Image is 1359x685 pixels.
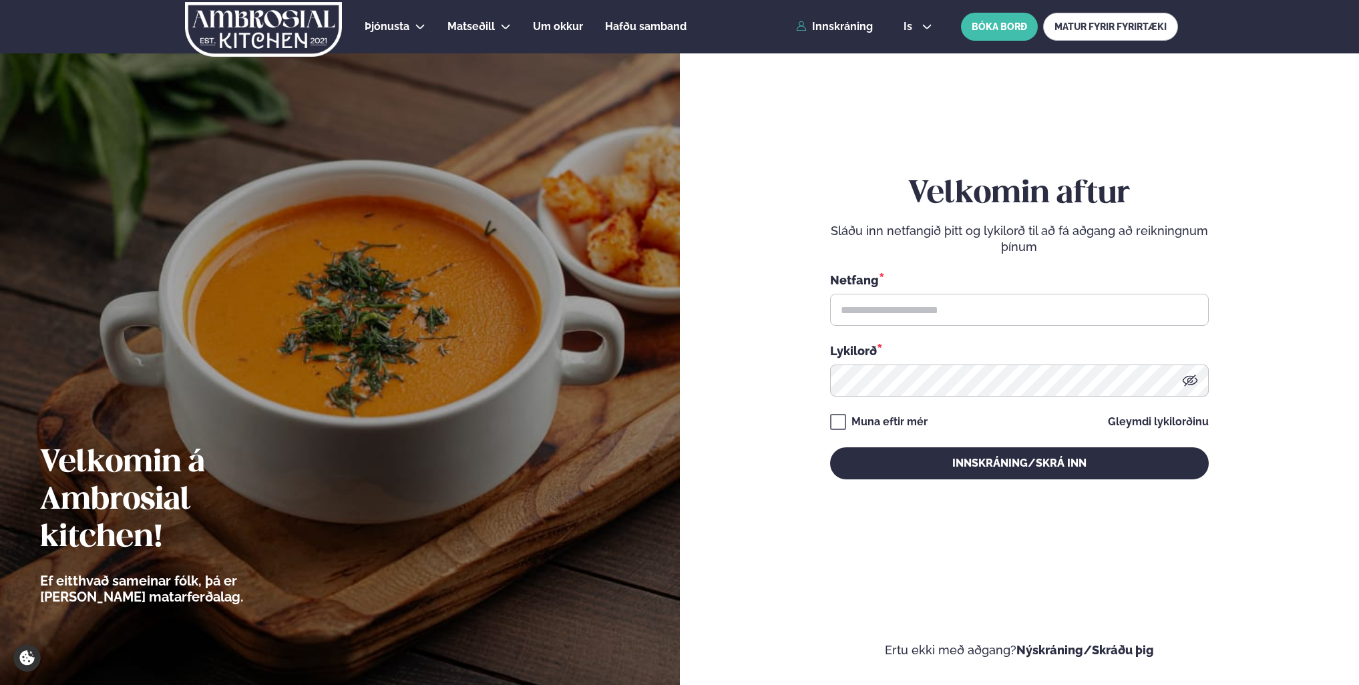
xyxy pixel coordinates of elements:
[533,20,583,33] span: Um okkur
[796,21,873,33] a: Innskráning
[893,21,943,32] button: is
[605,20,687,33] span: Hafðu samband
[904,21,916,32] span: is
[720,642,1320,658] p: Ertu ekki með aðgang?
[447,20,495,33] span: Matseðill
[13,644,41,672] a: Cookie settings
[830,447,1209,479] button: Innskráning/Skrá inn
[40,445,317,557] h2: Velkomin á Ambrosial kitchen!
[961,13,1038,41] button: BÓKA BORÐ
[365,19,409,35] a: Þjónusta
[830,176,1209,213] h2: Velkomin aftur
[830,342,1209,359] div: Lykilorð
[1016,643,1154,657] a: Nýskráning/Skráðu þig
[830,223,1209,255] p: Sláðu inn netfangið þitt og lykilorð til að fá aðgang að reikningnum þínum
[40,573,317,605] p: Ef eitthvað sameinar fólk, þá er [PERSON_NAME] matarferðalag.
[533,19,583,35] a: Um okkur
[605,19,687,35] a: Hafðu samband
[184,2,343,57] img: logo
[1108,417,1209,427] a: Gleymdi lykilorðinu
[365,20,409,33] span: Þjónusta
[1043,13,1178,41] a: MATUR FYRIR FYRIRTÆKI
[830,271,1209,288] div: Netfang
[447,19,495,35] a: Matseðill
